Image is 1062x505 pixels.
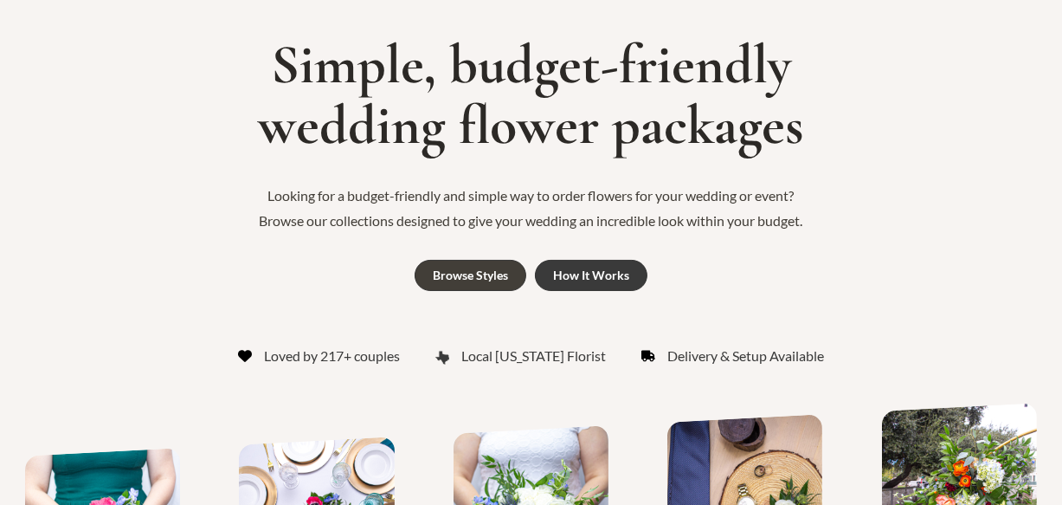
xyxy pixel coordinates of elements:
p: Looking for a budget-friendly and simple way to order flowers for your wedding or event? Browse o... [246,183,817,234]
h1: Simple, budget-friendly wedding flower packages [9,35,1053,157]
span: Delivery & Setup Available [668,343,825,369]
a: Browse Styles [415,260,526,291]
div: Browse Styles [433,269,508,282]
span: Local [US_STATE] Florist [462,343,607,369]
div: How It Works [553,269,629,282]
span: Loved by 217+ couples [265,343,401,369]
a: How It Works [535,260,647,291]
